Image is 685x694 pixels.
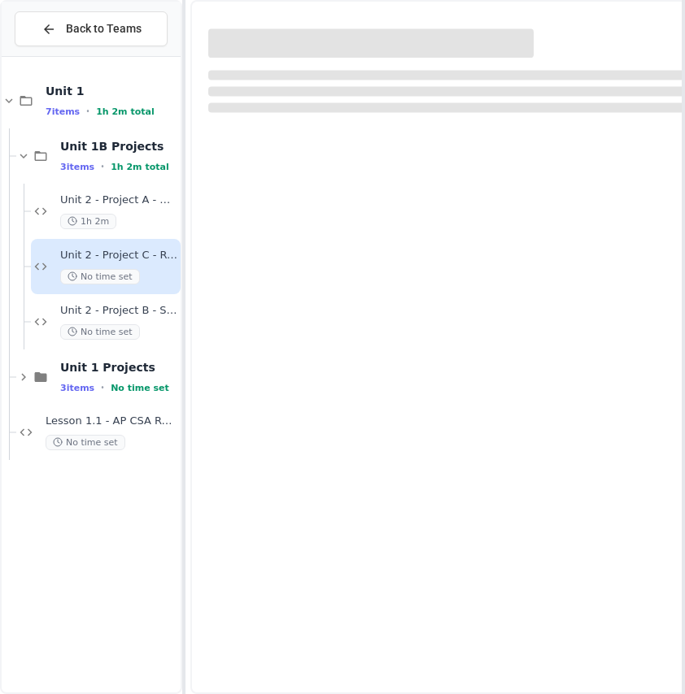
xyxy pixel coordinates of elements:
[86,105,89,118] span: •
[111,162,169,172] span: 1h 2m total
[46,414,177,428] span: Lesson 1.1 - AP CSA Rocks
[46,106,80,117] span: 7 items
[46,435,125,450] span: No time set
[60,383,94,393] span: 3 items
[60,304,177,318] span: Unit 2 - Project B - String Program
[60,324,140,340] span: No time set
[60,360,177,375] span: Unit 1 Projects
[60,139,177,154] span: Unit 1B Projects
[60,269,140,284] span: No time set
[46,84,177,98] span: Unit 1
[15,11,168,46] button: Back to Teams
[60,249,177,262] span: Unit 2 - Project C - Round Things
[111,383,169,393] span: No time set
[60,193,177,207] span: Unit 2 - Project A - My Shape
[60,162,94,172] span: 3 items
[96,106,155,117] span: 1h 2m total
[66,20,142,37] span: Back to Teams
[101,381,104,394] span: •
[101,160,104,173] span: •
[60,214,116,229] span: 1h 2m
